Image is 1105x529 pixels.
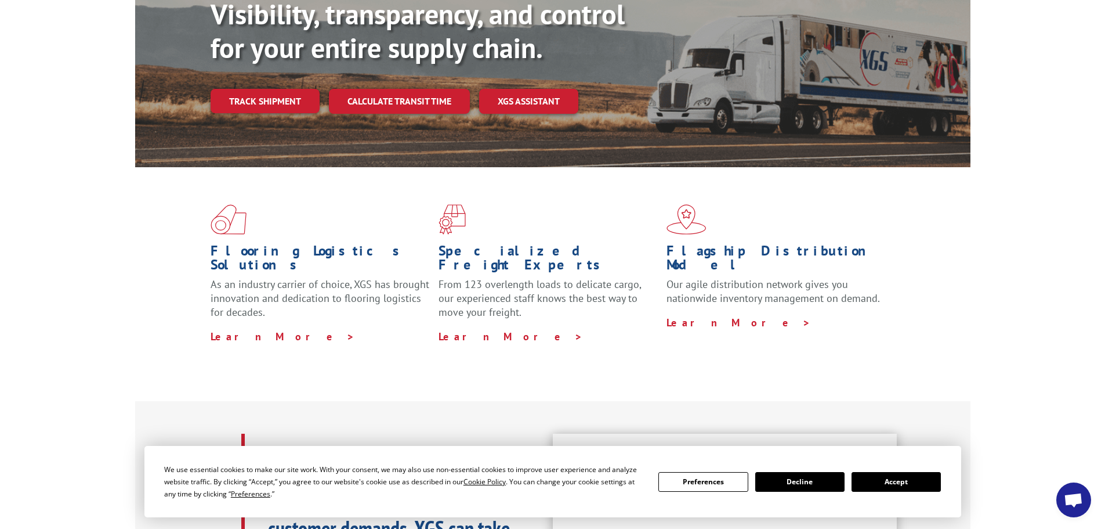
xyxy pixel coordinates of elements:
[439,330,583,343] a: Learn More >
[211,278,429,319] span: As an industry carrier of choice, XGS has brought innovation and dedication to flooring logistics...
[439,204,466,235] img: xgs-icon-focused-on-flooring-red
[329,89,470,114] a: Calculate transit time
[1056,483,1091,517] a: Open chat
[463,477,506,487] span: Cookie Policy
[211,244,430,278] h1: Flooring Logistics Solutions
[755,472,845,492] button: Decline
[666,244,886,278] h1: Flagship Distribution Model
[479,89,578,114] a: XGS ASSISTANT
[666,204,707,235] img: xgs-icon-flagship-distribution-model-red
[852,472,941,492] button: Accept
[666,316,811,329] a: Learn More >
[666,278,880,305] span: Our agile distribution network gives you nationwide inventory management on demand.
[439,244,658,278] h1: Specialized Freight Experts
[658,472,748,492] button: Preferences
[144,446,961,517] div: Cookie Consent Prompt
[211,89,320,113] a: Track shipment
[439,278,658,329] p: From 123 overlength loads to delicate cargo, our experienced staff knows the best way to move you...
[164,463,644,500] div: We use essential cookies to make our site work. With your consent, we may also use non-essential ...
[211,330,355,343] a: Learn More >
[231,489,270,499] span: Preferences
[211,204,247,235] img: xgs-icon-total-supply-chain-intelligence-red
